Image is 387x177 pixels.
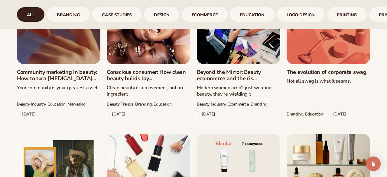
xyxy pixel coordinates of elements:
[182,7,228,22] a: ecommerce
[277,7,325,22] div: 7 / 9
[144,7,179,22] a: design
[17,69,100,82] a: Community marketing in beauty: How to turn [MEDICAL_DATA]...
[327,7,367,22] a: printing
[366,156,381,171] div: Open Intercom Messenger
[47,7,89,22] a: branding
[47,7,89,22] div: 2 / 9
[17,7,44,22] a: All
[92,7,142,22] a: case studies
[144,7,179,22] div: 4 / 9
[327,7,367,22] div: 8 / 9
[230,7,275,22] a: Education
[92,7,142,22] div: 3 / 9
[197,69,280,82] a: Beyond the Mirror: Beauty ecommerce and the ris...
[287,69,370,76] a: The evolution of corporate swag
[277,7,325,22] a: logo design
[287,112,323,117] span: Branding, Education
[182,7,228,22] div: 5 / 9
[17,7,44,22] div: 1 / 9
[230,7,275,22] div: 6 / 9
[107,69,190,82] a: Conscious consumer: How clean beauty builds loy...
